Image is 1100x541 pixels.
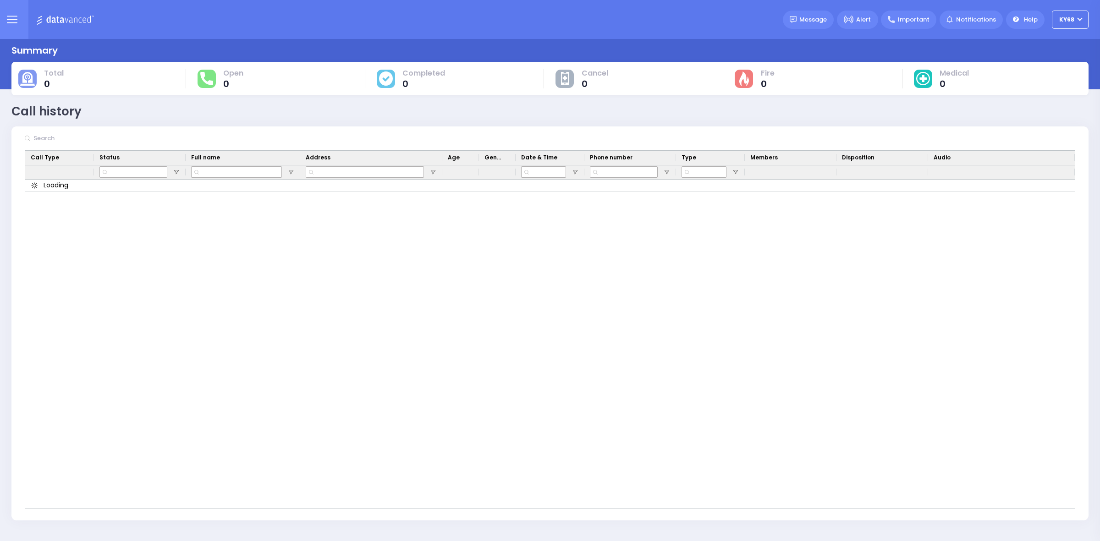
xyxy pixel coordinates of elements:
[287,169,295,176] button: Open Filter Menu
[934,153,951,162] span: Audio
[582,79,608,88] span: 0
[561,72,569,86] img: other-cause.svg
[790,16,797,23] img: message.svg
[36,14,97,25] img: Logo
[572,169,579,176] button: Open Filter Menu
[11,103,82,120] div: Call history
[739,71,749,86] img: fire-cause.svg
[682,166,726,178] input: Type Filter Input
[306,166,424,178] input: Address Filter Input
[20,72,35,86] img: total-cause.svg
[99,166,167,178] input: Status Filter Input
[402,79,445,88] span: 0
[590,166,658,178] input: Phone number Filter Input
[200,72,213,85] img: total-response.svg
[44,79,64,88] span: 0
[590,153,632,162] span: Phone number
[306,153,330,162] span: Address
[898,15,929,24] span: Important
[956,15,996,24] span: Notifications
[31,130,168,147] input: Search
[31,153,59,162] span: Call Type
[761,69,775,78] span: Fire
[521,153,557,162] span: Date & Time
[682,153,696,162] span: Type
[402,69,445,78] span: Completed
[484,153,503,162] span: Gender
[799,15,827,24] span: Message
[750,153,778,162] span: Members
[663,169,671,176] button: Open Filter Menu
[11,44,58,57] div: Summary
[223,69,243,78] span: Open
[44,180,68,190] span: Loading
[44,69,64,78] span: Total
[1052,11,1089,29] button: ky68
[582,69,608,78] span: Cancel
[379,71,393,85] img: cause-cover.svg
[1059,16,1074,24] span: ky68
[940,79,969,88] span: 0
[761,79,775,88] span: 0
[940,69,969,78] span: Medical
[173,169,180,176] button: Open Filter Menu
[448,153,460,162] span: Age
[191,166,282,178] input: Full name Filter Input
[856,15,871,24] span: Alert
[429,169,437,176] button: Open Filter Menu
[99,153,120,162] span: Status
[1024,15,1038,24] span: Help
[521,166,566,178] input: Date & Time Filter Input
[916,72,930,86] img: medical-cause.svg
[732,169,739,176] button: Open Filter Menu
[223,79,243,88] span: 0
[842,153,874,162] span: Disposition
[191,153,220,162] span: Full name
